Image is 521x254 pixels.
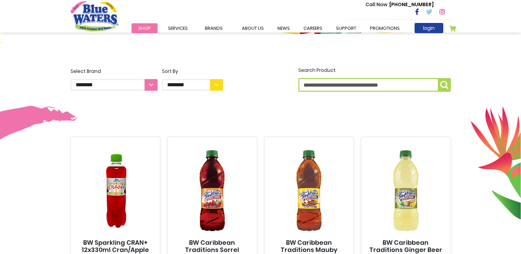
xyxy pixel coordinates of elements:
a: BW Sparkling CRAN+ 12x330ml Cran/Apple [77,239,154,254]
select: Select Brand [71,79,158,91]
span: Call Now : [365,1,389,8]
a: login [414,23,443,33]
a: Promotions [363,23,407,33]
button: Search Product [438,78,451,92]
a: News [271,23,297,33]
img: BW Caribbean Traditions Sorrel 12x500ml [174,143,251,239]
img: search-icon.png [440,81,448,89]
a: support [329,23,363,33]
a: store logo [71,1,119,31]
input: Search Product [298,78,451,92]
img: BW Caribbean Traditions Ginger Beer 12x500ml [367,143,444,239]
img: BW Caribbean Traditions Mauby 12x500ml [271,143,348,239]
span: Brands [205,25,223,31]
label: Select Brand [71,68,158,91]
img: BW Sparkling CRAN+ 12x330ml Cran/Apple [77,143,154,239]
div: Sort By [162,68,223,75]
a: about us [235,23,271,33]
p: [PHONE_NUMBER] [365,1,434,8]
span: Shop [138,25,151,31]
label: Search Product [298,67,451,92]
a: careers [297,23,329,33]
select: Sort By [162,79,223,91]
span: Services [168,25,188,31]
